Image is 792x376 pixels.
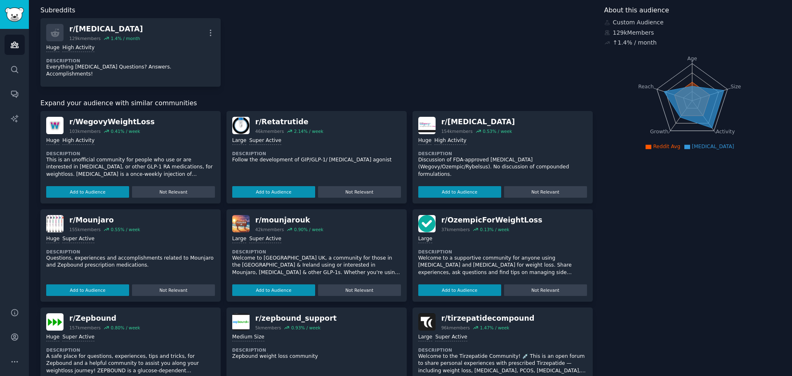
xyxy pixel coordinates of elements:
[255,128,284,134] div: 46k members
[46,333,59,341] div: Huge
[132,284,215,296] button: Not Relevant
[291,325,321,331] div: 0.93 % / week
[40,98,197,109] span: Expand your audience with similar communities
[249,235,281,243] div: Super Active
[69,117,155,127] div: r/ WegovyWeightLoss
[111,227,140,232] div: 0.55 % / week
[46,117,64,134] img: WegovyWeightLoss
[418,333,432,341] div: Large
[46,151,215,156] dt: Description
[46,156,215,178] p: This is an unofficial community for people who use or are interested in [MEDICAL_DATA], or other ...
[46,186,129,198] button: Add to Audience
[69,35,101,41] div: 129k members
[504,284,587,296] button: Not Relevant
[692,144,734,149] span: [MEDICAL_DATA]
[111,325,140,331] div: 0.80 % / week
[46,58,215,64] dt: Description
[255,313,337,324] div: r/ zepbound_support
[483,128,512,134] div: 0.53 % / week
[46,215,64,232] img: Mounjaro
[69,215,140,225] div: r/ Mounjaro
[232,284,315,296] button: Add to Audience
[418,151,587,156] dt: Description
[418,117,436,134] img: Semaglutide
[46,255,215,269] p: Questions, experiences and accomplishments related to Mounjaro and Zepbound prescription medicati...
[132,186,215,198] button: Not Relevant
[441,215,542,225] div: r/ OzempicForWeightLoss
[46,235,59,243] div: Huge
[62,333,94,341] div: Super Active
[653,144,680,149] span: Reddit Avg
[418,137,431,145] div: Huge
[294,128,323,134] div: 2.14 % / week
[435,333,467,341] div: Super Active
[418,347,587,353] dt: Description
[46,284,129,296] button: Add to Audience
[69,128,101,134] div: 103k members
[232,215,250,232] img: mounjarouk
[46,249,215,255] dt: Description
[232,151,401,156] dt: Description
[441,325,470,331] div: 96k members
[232,137,246,145] div: Large
[232,117,250,134] img: Retatrutide
[716,129,735,135] tspan: Activity
[111,128,140,134] div: 0.41 % / week
[232,186,315,198] button: Add to Audience
[638,83,654,89] tspan: Reach
[232,235,246,243] div: Large
[480,325,509,331] div: 1.47 % / week
[434,137,467,145] div: High Activity
[232,156,401,164] p: Follow the development of GIP/GLP-1/ [MEDICAL_DATA] agonist
[613,38,657,47] div: ↑ 1.4 % / month
[687,56,697,61] tspan: Age
[480,227,509,232] div: 0.13 % / week
[62,44,94,52] div: High Activity
[111,35,140,41] div: 1.4 % / month
[232,249,401,255] dt: Description
[46,64,215,78] p: Everything [MEDICAL_DATA] Questions? Answers. Accomplishments!
[441,227,470,232] div: 37k members
[232,347,401,353] dt: Description
[46,313,64,331] img: Zepbound
[504,186,587,198] button: Not Relevant
[255,215,323,225] div: r/ mounjarouk
[418,313,436,331] img: tirzepatidecompound
[418,255,587,277] p: Welcome to a supportive community for anyone using [MEDICAL_DATA] and [MEDICAL_DATA] for weight l...
[418,235,432,243] div: Large
[418,284,501,296] button: Add to Audience
[69,325,101,331] div: 157k members
[249,137,281,145] div: Super Active
[318,284,401,296] button: Not Relevant
[418,353,587,375] p: Welcome to the Tirzepatide Community! 💉 This is an open forum to share personal experiences with ...
[232,333,264,341] div: Medium Size
[318,186,401,198] button: Not Relevant
[604,5,669,16] span: About this audience
[232,313,250,331] img: zepbound_support
[255,227,284,232] div: 42k members
[232,255,401,277] p: Welcome to [GEOGRAPHIC_DATA] UK, a community for those in the [GEOGRAPHIC_DATA] & Ireland using o...
[5,7,24,22] img: GummySearch logo
[418,249,587,255] dt: Description
[255,117,323,127] div: r/ Retatrutide
[418,186,501,198] button: Add to Audience
[69,313,140,324] div: r/ Zepbound
[441,313,535,324] div: r/ tirzepatidecompound
[46,353,215,375] p: A safe place for questions, experiences, tips and tricks, for Zepbound and a helpful community to...
[46,347,215,353] dt: Description
[46,44,59,52] div: Huge
[604,18,781,27] div: Custom Audience
[294,227,323,232] div: 0.90 % / week
[62,137,94,145] div: High Activity
[418,215,436,232] img: OzempicForWeightLoss
[69,227,101,232] div: 155k members
[441,128,473,134] div: 154k members
[62,235,94,243] div: Super Active
[441,117,515,127] div: r/ [MEDICAL_DATA]
[232,353,401,360] p: Zepbound weight loss community
[418,156,587,178] p: Discussion of FDA-approved [MEDICAL_DATA] (Wegovy/Ozempic/Rybelsus). No discussion of compounded ...
[731,83,741,89] tspan: Size
[46,137,59,145] div: Huge
[40,18,221,87] a: r/[MEDICAL_DATA]129kmembers1.4% / monthHugeHigh ActivityDescriptionEverything [MEDICAL_DATA] Ques...
[650,129,668,135] tspan: Growth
